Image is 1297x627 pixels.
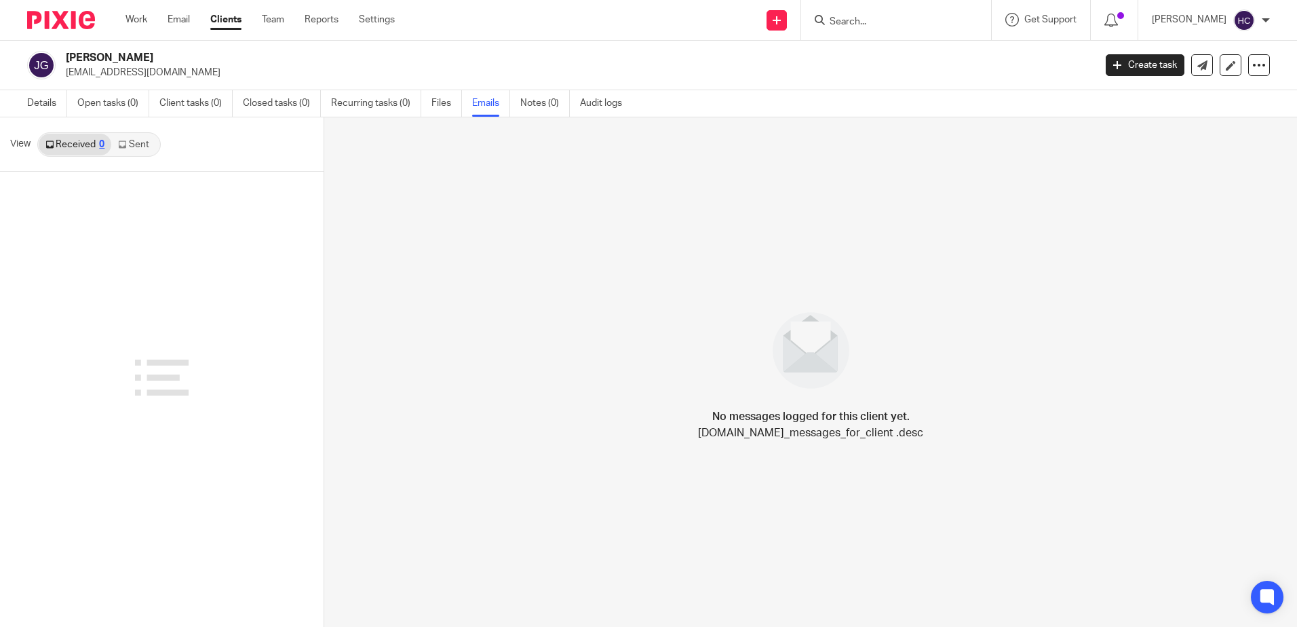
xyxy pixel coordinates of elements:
img: Pixie [27,11,95,29]
input: Search [828,16,950,28]
a: Sent [111,134,159,155]
a: Team [262,13,284,26]
p: [PERSON_NAME] [1152,13,1226,26]
a: Reports [305,13,338,26]
a: Settings [359,13,395,26]
a: Emails [472,90,510,117]
div: 0 [99,140,104,149]
span: Get Support [1024,15,1077,24]
a: Closed tasks (0) [243,90,321,117]
h2: [PERSON_NAME] [66,51,881,65]
a: Work [125,13,147,26]
a: Create task [1106,54,1184,76]
a: Notes (0) [520,90,570,117]
span: View [10,137,31,151]
a: Received0 [39,134,111,155]
p: [EMAIL_ADDRESS][DOMAIN_NAME] [66,66,1085,79]
p: [DOMAIN_NAME]_messages_for_client .desc [698,425,923,441]
a: Client tasks (0) [159,90,233,117]
a: Files [431,90,462,117]
h4: No messages logged for this client yet. [712,408,910,425]
a: Email [168,13,190,26]
img: svg%3E [27,51,56,79]
a: Details [27,90,67,117]
a: Open tasks (0) [77,90,149,117]
img: svg%3E [1233,9,1255,31]
a: Recurring tasks (0) [331,90,421,117]
img: image [764,303,858,398]
a: Clients [210,13,241,26]
a: Audit logs [580,90,632,117]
